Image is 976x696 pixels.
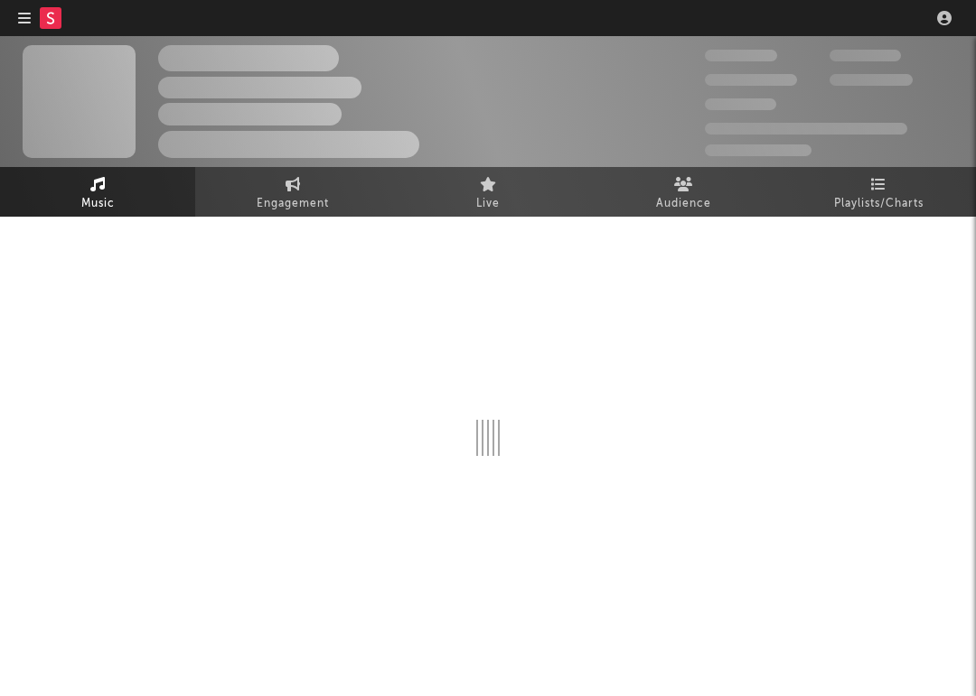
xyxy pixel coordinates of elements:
[705,50,777,61] span: 300,000
[390,167,586,217] a: Live
[257,193,329,215] span: Engagement
[781,167,976,217] a: Playlists/Charts
[705,98,776,110] span: 100,000
[586,167,781,217] a: Audience
[830,50,901,61] span: 100,000
[195,167,390,217] a: Engagement
[476,193,500,215] span: Live
[705,144,812,156] span: Jump Score: 85.0
[705,74,797,86] span: 50,000,000
[830,74,913,86] span: 1,000,000
[81,193,115,215] span: Music
[834,193,924,215] span: Playlists/Charts
[656,193,711,215] span: Audience
[705,123,907,135] span: 50,000,000 Monthly Listeners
